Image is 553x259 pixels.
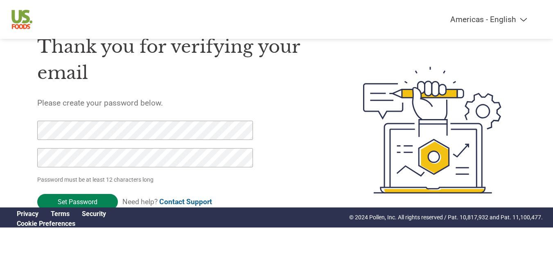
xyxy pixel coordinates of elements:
[17,220,75,227] a: Cookie Preferences, opens a dedicated popup modal window
[348,22,516,239] img: create-password
[11,220,112,227] div: Open Cookie Preferences Modal
[51,210,70,218] a: Terms
[159,198,212,206] a: Contact Support
[349,213,543,222] p: © 2024 Pollen, Inc. All rights reserved / Pat. 10,817,932 and Pat. 11,100,477.
[11,8,33,31] img: US Foods
[37,98,325,108] h5: Please create your password below.
[37,176,256,184] p: Password must be at least 12 characters long
[37,34,325,86] h1: Thank you for verifying your email
[82,210,106,218] a: Security
[17,210,38,218] a: Privacy
[122,198,212,206] span: Need help?
[37,194,118,210] input: Set Password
